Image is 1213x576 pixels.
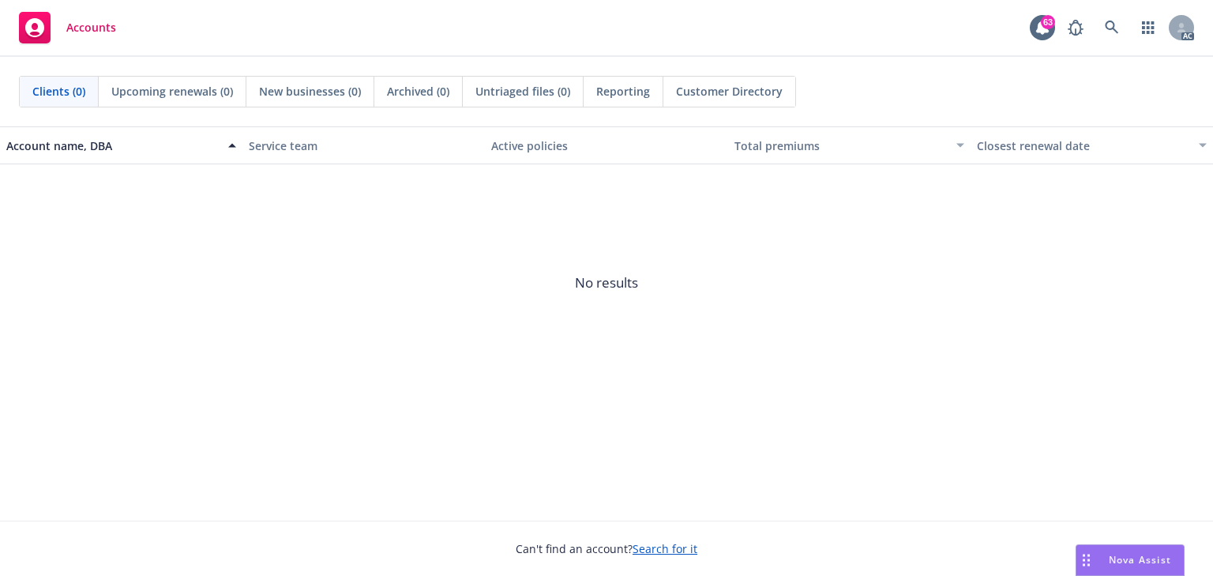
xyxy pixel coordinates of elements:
[475,83,570,100] span: Untriaged files (0)
[1132,12,1164,43] a: Switch app
[633,541,697,556] a: Search for it
[1076,545,1096,575] div: Drag to move
[485,126,727,164] button: Active policies
[1060,12,1091,43] a: Report a Bug
[516,540,697,557] span: Can't find an account?
[1109,553,1171,567] span: Nova Assist
[676,83,783,100] span: Customer Directory
[971,126,1213,164] button: Closest renewal date
[491,137,721,154] div: Active policies
[66,21,116,34] span: Accounts
[249,137,479,154] div: Service team
[6,137,219,154] div: Account name, DBA
[259,83,361,100] span: New businesses (0)
[13,6,122,50] a: Accounts
[1041,15,1055,29] div: 63
[596,83,650,100] span: Reporting
[734,137,947,154] div: Total premiums
[977,137,1189,154] div: Closest renewal date
[32,83,85,100] span: Clients (0)
[728,126,971,164] button: Total premiums
[111,83,233,100] span: Upcoming renewals (0)
[1076,544,1185,576] button: Nova Assist
[387,83,449,100] span: Archived (0)
[242,126,485,164] button: Service team
[1096,12,1128,43] a: Search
